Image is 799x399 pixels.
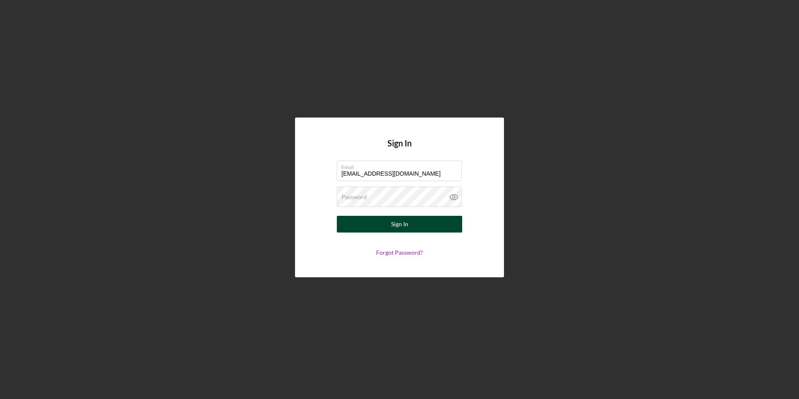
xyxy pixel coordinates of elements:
[391,216,408,233] div: Sign In
[337,216,462,233] button: Sign In
[341,194,367,200] label: Password
[376,249,423,256] a: Forgot Password?
[387,138,412,161] h4: Sign In
[341,161,462,170] label: Email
